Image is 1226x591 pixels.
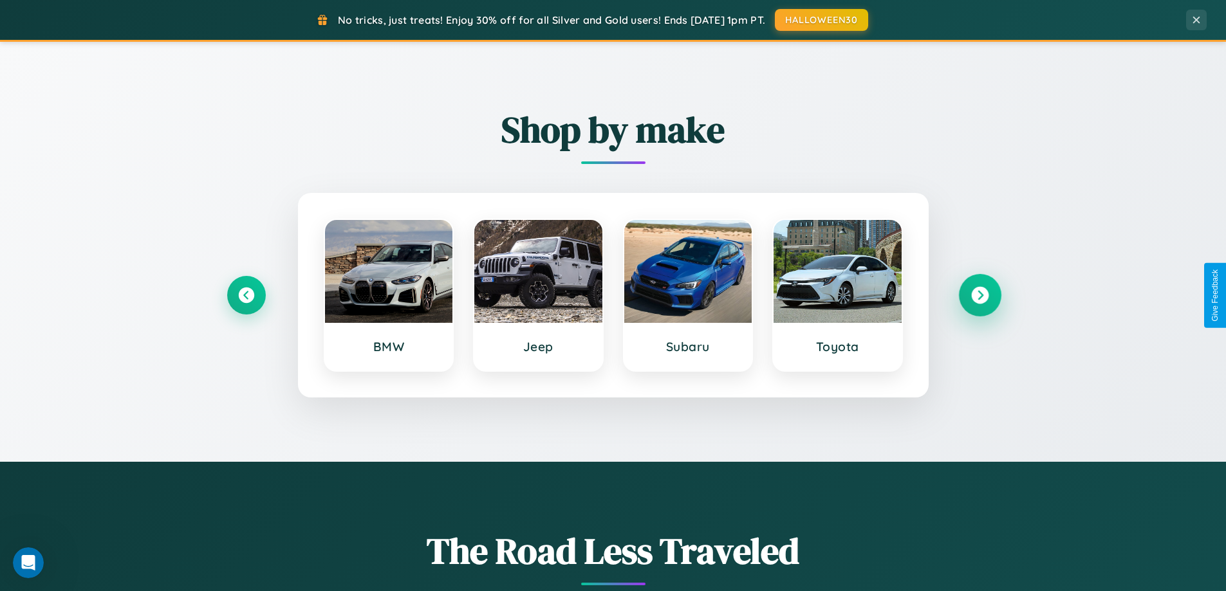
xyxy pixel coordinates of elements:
h3: BMW [338,339,440,354]
h3: Jeep [487,339,590,354]
button: HALLOWEEN30 [775,9,868,31]
div: Give Feedback [1211,269,1220,322]
h2: Shop by make [227,105,999,154]
h3: Subaru [637,339,739,354]
iframe: Intercom live chat [13,547,44,578]
span: No tricks, just treats! Enjoy 30% off for all Silver and Gold users! Ends [DATE] 1pm PT. [338,14,765,26]
h3: Toyota [786,339,889,354]
h1: The Road Less Traveled [227,526,999,576]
